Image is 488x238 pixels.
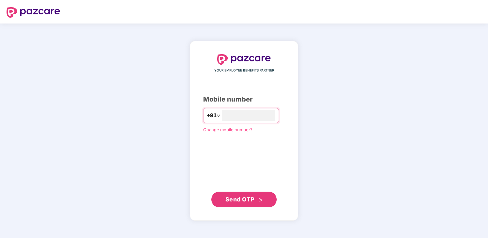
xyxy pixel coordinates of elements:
[203,94,285,104] div: Mobile number
[259,198,263,202] span: double-right
[225,196,254,203] span: Send OTP
[211,192,277,207] button: Send OTPdouble-right
[217,54,271,65] img: logo
[203,127,252,132] a: Change mobile number?
[207,111,217,119] span: +91
[7,7,60,18] img: logo
[217,114,220,118] span: down
[214,68,274,73] span: YOUR EMPLOYEE BENEFITS PARTNER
